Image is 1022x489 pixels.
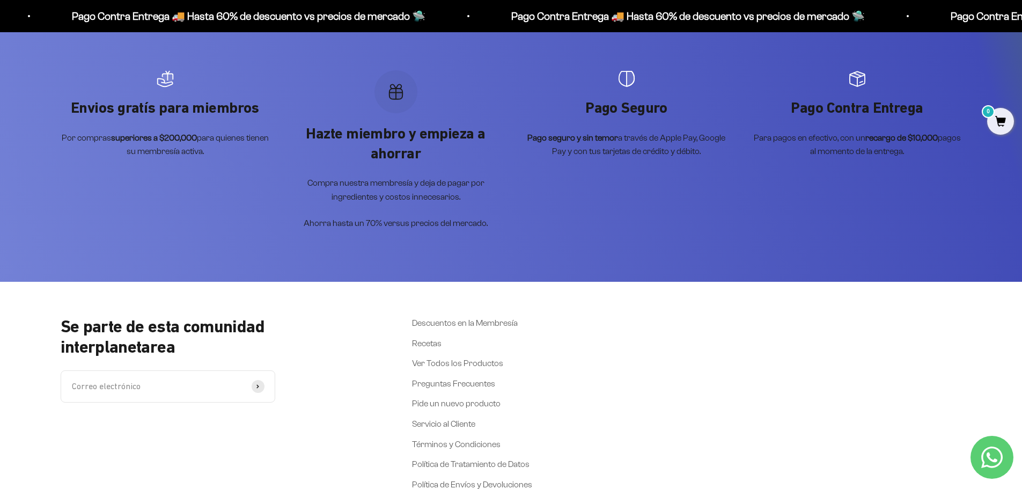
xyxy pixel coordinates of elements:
p: Pago Seguro [522,98,731,118]
a: Recetas [412,337,442,351]
p: Hazte miembro y empieza a ahorrar [291,124,501,163]
p: Ahorra hasta un 70% versus precios del mercado. [291,216,501,230]
div: Artículo 1 de 4 [61,70,270,158]
mark: 0 [982,105,995,118]
a: Términos y Condiciones [412,437,501,451]
p: a través de Apple Pay, Google Pay y con tus tarjetas de crédito y débito. [522,131,731,158]
p: Para pagos en efectivo, con un pagos al momento de la entrega. [753,131,962,158]
a: 0 [987,116,1014,128]
p: Compra nuestra membresía y deja de pagar por ingredientes y costos innecesarios. [291,176,501,203]
div: Artículo 3 de 4 [522,70,731,158]
p: Pago Contra Entrega 🚚 Hasta 60% de descuento vs precios de mercado 🛸 [359,8,712,25]
a: Pide un nuevo producto [412,397,501,411]
strong: superiores a $200,000 [111,133,197,142]
a: Ver Todos los Productos [412,356,503,370]
a: Política de Tratamiento de Datos [412,457,530,471]
a: Servicio al Cliente [412,417,475,431]
strong: recargo de $10,000 [865,133,938,142]
p: Se parte de esta comunidad interplanetarea [61,316,361,357]
strong: Pago seguro y sin temor [527,133,618,142]
a: Descuentos en la Membresía [412,316,518,330]
div: Artículo 2 de 4 [291,70,501,230]
p: Envios gratís para miembros [61,98,270,118]
p: Pago Contra Entrega [753,98,962,118]
div: Artículo 4 de 4 [753,70,962,158]
p: Por compras para quienes tienen su membresía activa. [61,131,270,158]
a: Preguntas Frecuentes [412,377,495,391]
